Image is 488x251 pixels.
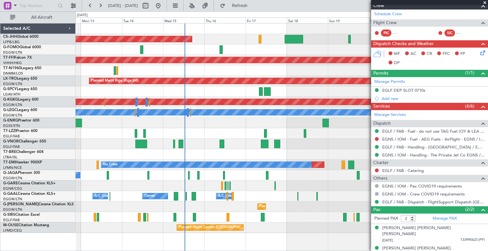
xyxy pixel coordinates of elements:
a: LX-TROLegacy 650 [3,77,37,81]
div: Thu 16 [204,17,246,23]
a: VHHH/HKG [3,61,22,65]
a: EGGW/LTN [3,102,22,107]
div: No Crew [103,160,118,169]
span: Others [373,175,387,182]
div: Sat 18 [287,17,328,23]
div: A/C Unavailable [94,191,121,201]
span: LX-TRO [3,77,17,81]
span: (1/1) [465,69,474,76]
a: T7-FFIFalcon 7X [3,56,32,60]
span: Dispatch [373,120,391,127]
a: G-KGKGLegacy 600 [3,98,38,102]
span: G-SPCY [3,87,17,91]
span: Refresh [227,3,253,8]
div: PIC [381,30,391,36]
div: A/C Unavailable [218,191,244,201]
a: Manage PAX [433,215,457,222]
a: LFMN/NCE [3,165,22,170]
span: T7-FFI [3,56,14,60]
a: CS-JHHGlobal 6000 [3,35,38,39]
span: (4/6) [465,103,474,109]
a: EGLF / FAB - Handling - [GEOGRAPHIC_DATA] / EGLF / FAB [382,144,485,150]
span: G-JAGA [3,171,18,175]
span: FFC [443,51,450,57]
span: MF [394,51,400,57]
span: Crew [373,2,384,10]
span: (2/2) [465,206,474,213]
a: EGLF / FAB - Catering [382,168,424,173]
a: LFPB/LBG [3,40,20,44]
a: T7-BREChallenger 604 [3,150,44,154]
input: Trip Number [19,1,56,10]
div: - - [393,30,407,36]
span: G-GARE [3,182,18,185]
div: Mon 13 [81,17,122,23]
div: EGLF DEP SLOT 0710z [382,88,425,93]
a: EGNR/CEG [3,186,22,191]
a: EGNS / IOM - Handling - The Private Jet Co EGNS / IOM [382,152,485,158]
a: LFMD/CEQ [3,228,22,233]
div: - - [457,30,471,36]
span: G-KGKG [3,98,18,102]
div: Fri 17 [246,17,287,23]
a: EGLF/FAB [3,144,20,149]
a: EGGW/LTN [3,207,22,212]
a: G-[PERSON_NAME]Cessna Citation XLS [3,202,74,206]
div: Planned Maint [GEOGRAPHIC_DATA] ([GEOGRAPHIC_DATA]) [259,202,359,211]
span: T7-EMI [3,161,16,164]
button: Refresh [217,1,255,11]
a: Schedule Crew [374,11,402,17]
span: M-OUSE [3,223,18,227]
div: [PERSON_NAME] [PERSON_NAME] [PERSON_NAME] [382,225,485,237]
span: AC [410,51,416,57]
a: T7-LZZIPraetor 600 [3,129,37,133]
a: EGGW/LTN [3,176,22,181]
div: Planned Maint Riga (Riga Intl) [91,76,139,86]
div: Mon 20 [369,17,410,23]
span: [DATE] - [DATE] [108,3,138,9]
span: 133995623 (PP) [460,237,485,243]
span: G-LEGC [3,108,17,112]
span: Flight Crew [373,19,397,27]
a: EGNS / IOM - Fuel - AEG Fuels - AvFlight - EGNS / IOM [382,136,485,142]
a: EGGW/LTN [3,197,22,201]
a: G-SPCYLegacy 650 [3,87,37,91]
a: EGNS / IOM - Pax COVID19 requirements [382,183,462,189]
div: [DATE] [77,13,88,18]
span: All Aircraft [17,15,67,20]
a: G-VNORChallenger 650 [3,140,46,143]
a: G-FOMOGlobal 6000 [3,45,41,49]
span: G-FOMO [3,45,19,49]
span: G-[PERSON_NAME] [3,202,38,206]
a: EGSS/STN [3,123,20,128]
a: EGLF/FAB [3,134,20,139]
span: DP [394,60,400,66]
span: FP [460,51,465,57]
a: M-OUSECitation Mustang [3,223,49,227]
a: EGGW/LTN [3,82,22,86]
span: T7-N1960 [3,66,21,70]
a: G-LEGCLegacy 600 [3,108,37,112]
div: Tue 14 [122,17,163,23]
div: Sun 19 [328,17,369,23]
div: Wed 15 [163,17,204,23]
a: Manage Permits [374,79,405,85]
span: Pax [373,206,380,214]
a: G-GAALCessna Citation XLS+ [3,192,56,196]
a: EGLF / FAB - Fuel - do not use TAG Fuel (OY & LEA only) EGLF / FAB [382,129,485,134]
a: EGNS / IOM - Crew COVID19 requirements [382,191,465,197]
a: EGGW/LTN [3,113,22,118]
span: T7-BRE [3,150,16,154]
span: Dispatch Checks and Weather [373,40,434,48]
a: EGGW/LTN [3,50,22,55]
a: DNMM/LOS [3,71,23,76]
a: G-JAGAPhenom 300 [3,171,40,175]
button: All Aircraft [7,12,69,23]
div: SIC [444,30,455,36]
div: Add new [382,96,485,101]
div: Owner [144,191,155,201]
span: G-ENRG [3,119,18,122]
span: G-GAAL [3,192,18,196]
a: T7-N1960Legacy 650 [3,66,41,70]
a: T7-EMIHawker 900XP [3,161,42,164]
